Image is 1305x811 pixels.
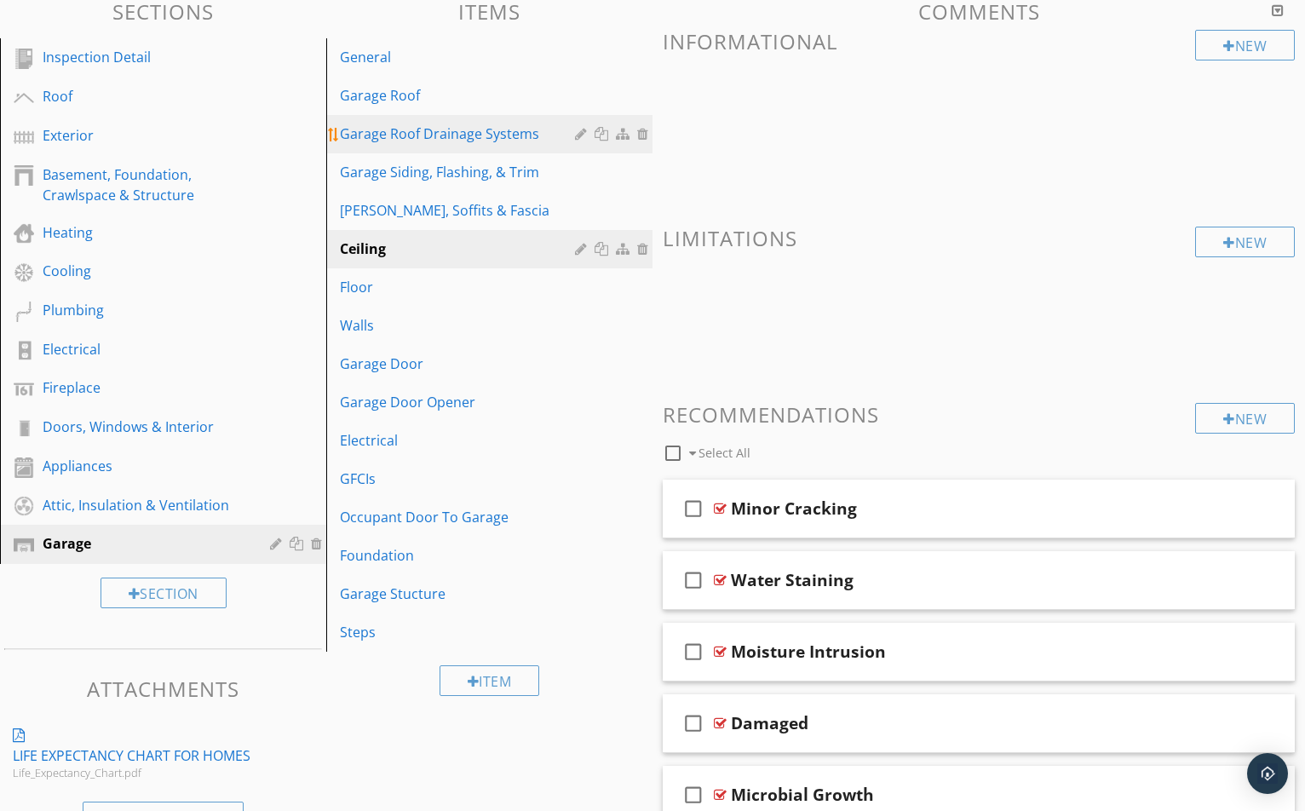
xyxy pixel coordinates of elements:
[340,200,580,221] div: [PERSON_NAME], Soffits & Fascia
[440,665,540,696] div: Item
[43,300,245,320] div: Plumbing
[43,86,245,106] div: Roof
[340,392,580,412] div: Garage Door Opener
[340,354,580,374] div: Garage Door
[101,578,227,608] div: Section
[1247,753,1288,794] div: Open Intercom Messenger
[1195,403,1295,434] div: New
[731,641,886,662] div: Moisture Intrusion
[340,162,580,182] div: Garage Siding, Flashing, & Trim
[731,785,874,805] div: Microbial Growth
[340,430,580,451] div: Electrical
[663,30,1295,53] h3: Informational
[340,47,580,67] div: General
[698,445,750,461] span: Select All
[43,125,245,146] div: Exterior
[340,622,580,642] div: Steps
[680,631,707,672] i: check_box_outline_blank
[43,377,245,398] div: Fireplace
[4,716,326,788] a: Life Expectancy Chart For Homes Life_Expectancy_Chart.pdf
[663,227,1295,250] h3: Limitations
[340,277,580,297] div: Floor
[731,570,854,590] div: Water Staining
[43,533,245,554] div: Garage
[43,417,245,437] div: Doors, Windows & Interior
[340,315,580,336] div: Walls
[663,403,1295,426] h3: Recommendations
[43,47,245,67] div: Inspection Detail
[340,239,580,259] div: Ceiling
[340,507,580,527] div: Occupant Door To Garage
[731,498,857,519] div: Minor Cracking
[43,164,245,205] div: Basement, Foundation, Crawlspace & Structure
[680,703,707,744] i: check_box_outline_blank
[43,222,245,243] div: Heating
[43,456,245,476] div: Appliances
[13,745,250,766] div: Life Expectancy Chart For Homes
[340,124,580,144] div: Garage Roof Drainage Systems
[340,545,580,566] div: Foundation
[340,469,580,489] div: GFCIs
[340,584,580,604] div: Garage Stucture
[13,766,254,779] div: Life_Expectancy_Chart.pdf
[1195,227,1295,257] div: New
[43,261,245,281] div: Cooling
[731,713,808,733] div: Damaged
[680,488,707,529] i: check_box_outline_blank
[43,495,245,515] div: Attic, Insulation & Ventilation
[1195,30,1295,60] div: New
[43,339,245,359] div: Electrical
[680,560,707,601] i: check_box_outline_blank
[340,85,580,106] div: Garage Roof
